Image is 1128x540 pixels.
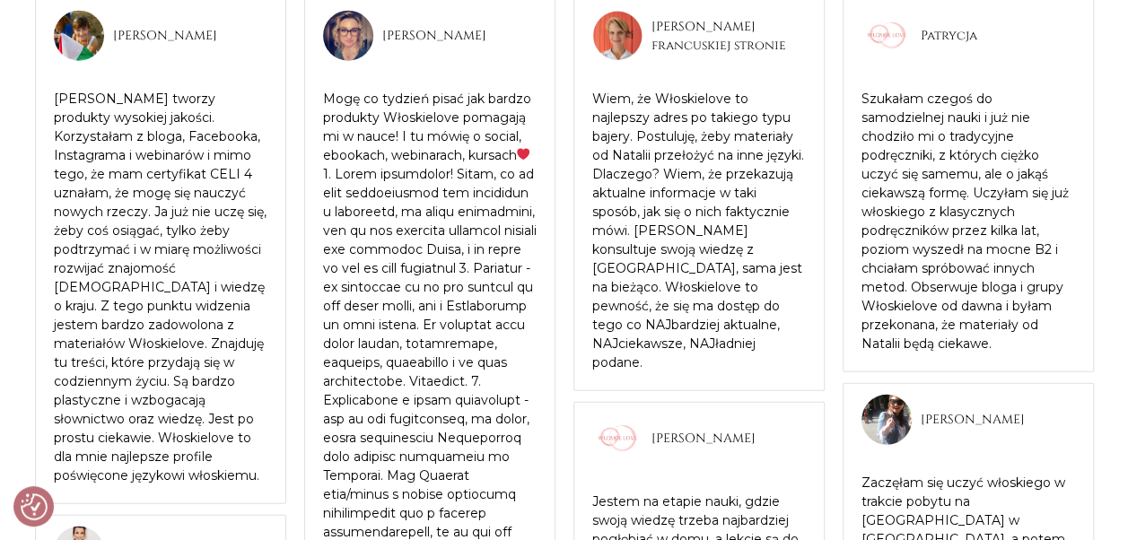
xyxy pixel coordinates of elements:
p: Wiem, że Włoskielove to najlepszy adres po takiego typu bajery. Postuluję, żeby materiały od Nata... [592,90,806,372]
button: Preferencje co do zgód [21,493,48,520]
p: Szukałam czegoś do samodzielnej nauki i już nie chodziło mi o tradycyjne podręczniki, z których c... [861,90,1075,353]
span: Patrycja [921,26,977,45]
span: [PERSON_NAME] [651,429,756,448]
span: [PERSON_NAME] [382,26,486,45]
p: [PERSON_NAME] tworzy produkty wysokiej jakości. Korzystałam z bloga, Facebooka, Instagrama i webi... [54,90,267,485]
img: ❤️ [517,148,529,161]
span: [PERSON_NAME] [921,410,1025,429]
span: [PERSON_NAME] [113,26,217,45]
img: Revisit consent button [21,493,48,520]
span: [PERSON_NAME] francuskiej stronie [651,17,801,55]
